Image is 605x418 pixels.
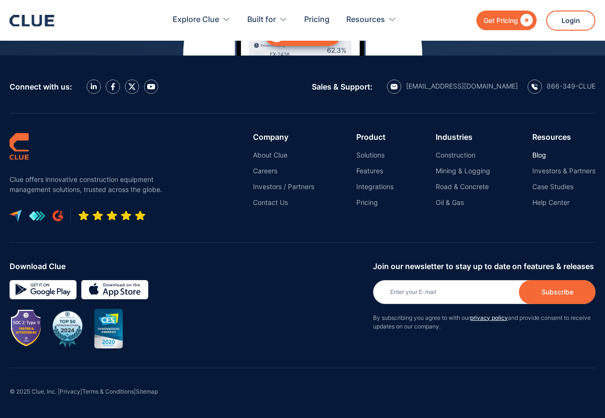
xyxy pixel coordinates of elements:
div: Explore Clue [173,5,231,35]
a: Login [546,11,595,31]
img: CES innovation award 2020 image [94,309,123,349]
div: Connect with us: [10,82,72,91]
div: Download Clue [10,262,366,271]
div: Company [253,133,314,141]
a: Pricing [356,198,394,207]
img: Google simple icon [10,280,77,299]
iframe: Chat Widget [434,285,605,418]
a: Investors & Partners [532,167,595,175]
a: Contact Us [253,198,314,207]
a: email icon[EMAIL_ADDRESS][DOMAIN_NAME] [387,79,518,94]
a: Features [356,167,394,175]
a: Case Studies [532,182,595,191]
div: Industries [436,133,490,141]
p: Clue offers innovative construction equipment management solutions, trusted across the globe. [10,174,167,194]
div: Explore Clue [173,5,219,35]
a: Help Center [532,198,595,207]
img: calling icon [531,83,538,90]
img: facebook icon [111,83,115,90]
a: Careers [253,167,314,175]
div: Join our newsletter to stay up to date on features & releases [373,262,595,271]
a: Oil & Gas [436,198,490,207]
p: By subscribing you agree to with our and provide consent to receive updates on our company. [373,314,595,331]
img: email icon [390,84,398,90]
img: download on the App store [81,280,148,299]
div: [EMAIL_ADDRESS][DOMAIN_NAME] [406,82,518,90]
img: G2 review platform icon [53,210,63,222]
img: get app logo [29,211,45,221]
a: calling icon866-349-CLUE [528,79,595,94]
div: Sales & Support: [312,82,373,91]
a: Integrations [356,182,394,191]
div: Get Pricing [484,14,518,26]
form: Newsletter [373,262,595,340]
div: Built for [247,5,276,35]
a: Investors / Partners [253,182,314,191]
img: YouTube Icon [147,84,155,90]
div: Built for [247,5,287,35]
input: Enter your E-mail [373,280,595,304]
img: LinkedIn icon [90,83,97,90]
div: Product [356,133,394,141]
img: capterra logo icon [10,210,22,222]
a: Pricing [304,5,330,35]
a: Sitemap [136,388,158,395]
div: Resources [346,5,396,35]
a: Terms & Conditions [82,388,134,395]
img: X icon twitter [128,83,136,90]
a: Privacy [60,388,80,395]
a: Construction [436,151,490,159]
div: Resources [346,5,385,35]
a: About Clue [253,151,314,159]
input: Subscribe [519,280,595,304]
a: Mining & Logging [436,167,490,175]
div: 866-349-CLUE [547,82,595,90]
div: Resources [532,133,595,141]
img: Five-star rating icon [78,210,146,222]
a: Blog [532,151,595,159]
a: Get Pricing [476,11,537,30]
img: clue logo simple [10,133,29,160]
a: Road & Concrete [436,182,490,191]
a: Solutions [356,151,394,159]
img: BuiltWorlds Top 50 Infrastructure 2024 award badge with [48,309,87,348]
div:  [518,14,533,26]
